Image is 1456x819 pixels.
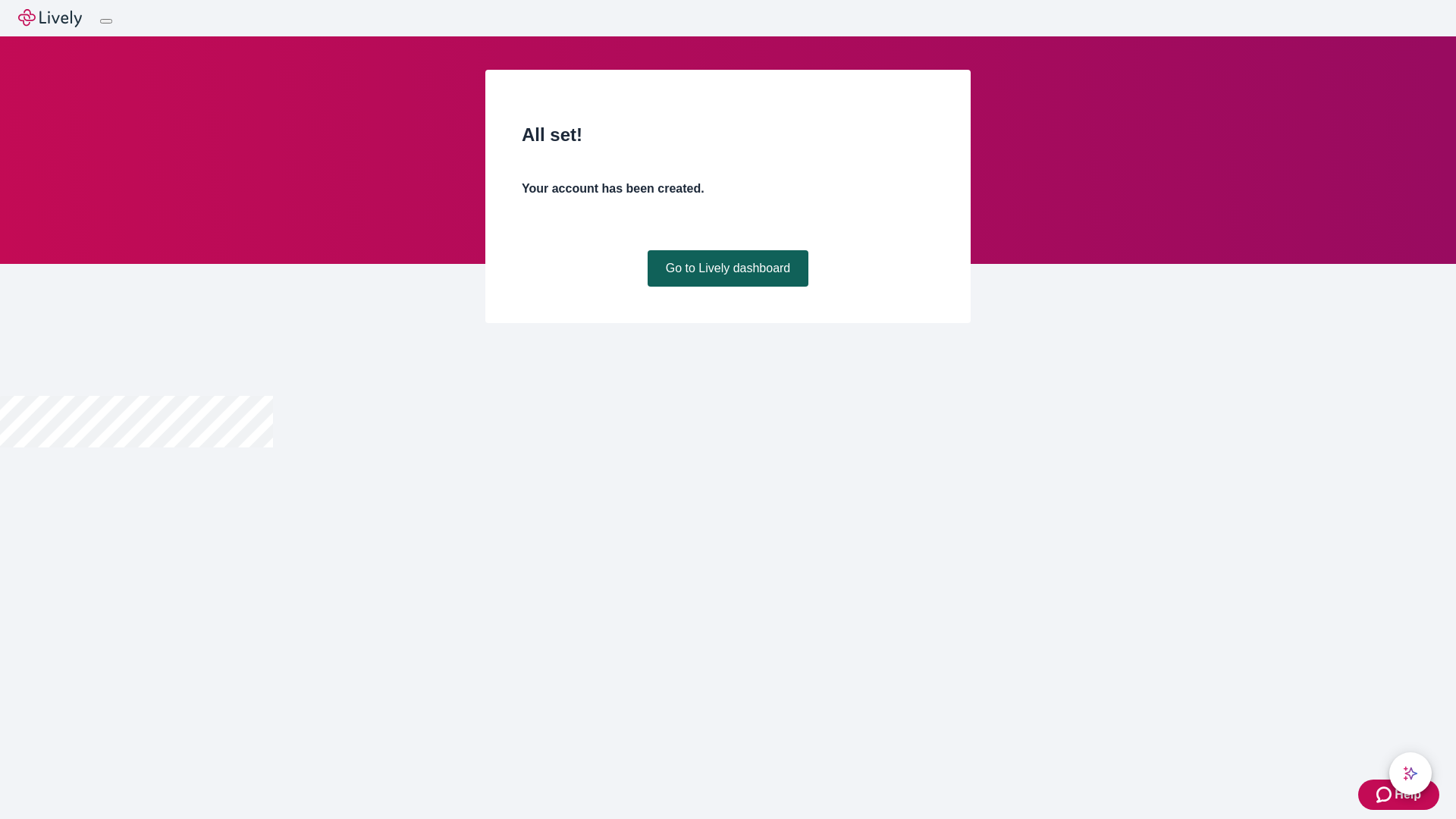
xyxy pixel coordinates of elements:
button: chat [1389,752,1432,795]
svg: Zendesk support icon [1376,786,1395,804]
svg: Lively AI Assistant [1403,766,1418,781]
button: Zendesk support iconHelp [1358,780,1439,810]
span: Help [1395,786,1421,804]
h4: Your account has been created. [522,180,934,198]
img: Lively [18,9,82,27]
h2: All set! [522,121,934,149]
a: Go to Lively dashboard [648,250,809,287]
button: Log out [100,19,112,24]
